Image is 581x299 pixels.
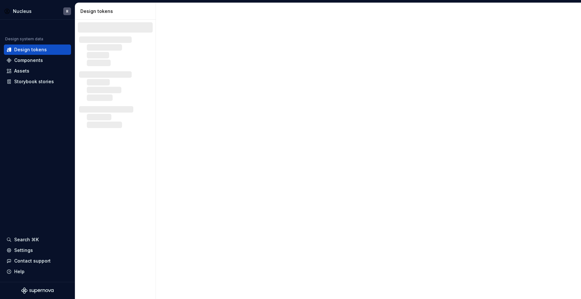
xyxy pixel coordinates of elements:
a: Assets [4,66,71,76]
button: Help [4,266,71,277]
div: Settings [14,247,33,254]
div: Contact support [14,258,51,264]
div: R [66,9,68,14]
svg: Supernova Logo [21,287,54,294]
div: Design tokens [14,46,47,53]
div: Assets [14,68,29,74]
button: Search ⌘K [4,234,71,245]
button: NucleusR [1,4,74,18]
div: Nucleus [13,8,32,15]
a: Storybook stories [4,76,71,87]
button: Contact support [4,256,71,266]
div: Components [14,57,43,64]
a: Design tokens [4,45,71,55]
div: Help [14,268,25,275]
div: Design system data [5,36,43,42]
div: Design tokens [80,8,153,15]
div: Search ⌘K [14,236,39,243]
a: Components [4,55,71,65]
a: Settings [4,245,71,255]
div: Storybook stories [14,78,54,85]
